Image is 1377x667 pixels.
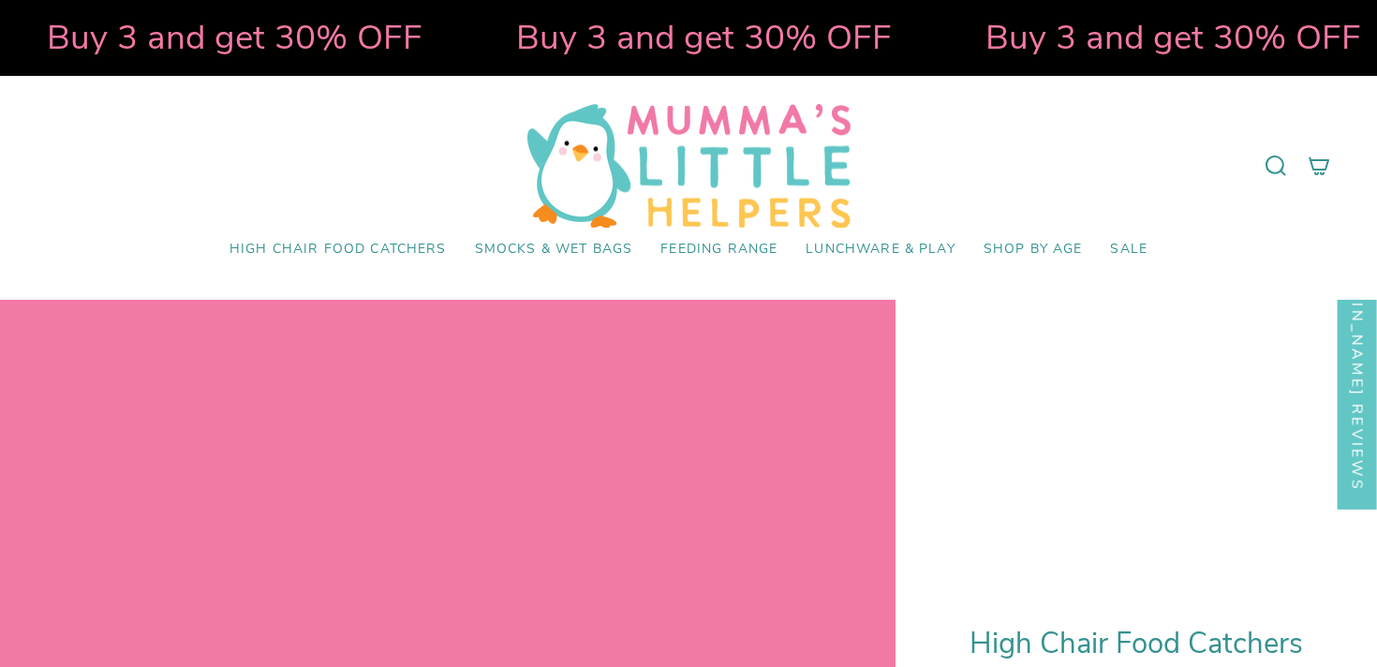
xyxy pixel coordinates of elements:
[806,242,955,258] span: Lunchware & Play
[942,627,1331,661] h1: High Chair Food Catchers
[970,228,1097,272] a: Shop by Age
[1110,242,1147,258] span: SALE
[792,228,969,272] a: Lunchware & Play
[229,242,447,258] span: High Chair Food Catchers
[475,242,633,258] span: Smocks & Wet Bags
[45,14,421,61] strong: Buy 3 and get 30% OFF
[1096,228,1162,272] a: SALE
[215,228,461,272] a: High Chair Food Catchers
[984,242,1083,258] span: Shop by Age
[514,14,890,61] strong: Buy 3 and get 30% OFF
[984,14,1359,61] strong: Buy 3 and get 30% OFF
[646,228,792,272] a: Feeding Range
[660,242,777,258] span: Feeding Range
[461,228,647,272] a: Smocks & Wet Bags
[1338,198,1377,510] div: Click to open Judge.me floating reviews tab
[527,104,851,228] img: Mumma’s Little Helpers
